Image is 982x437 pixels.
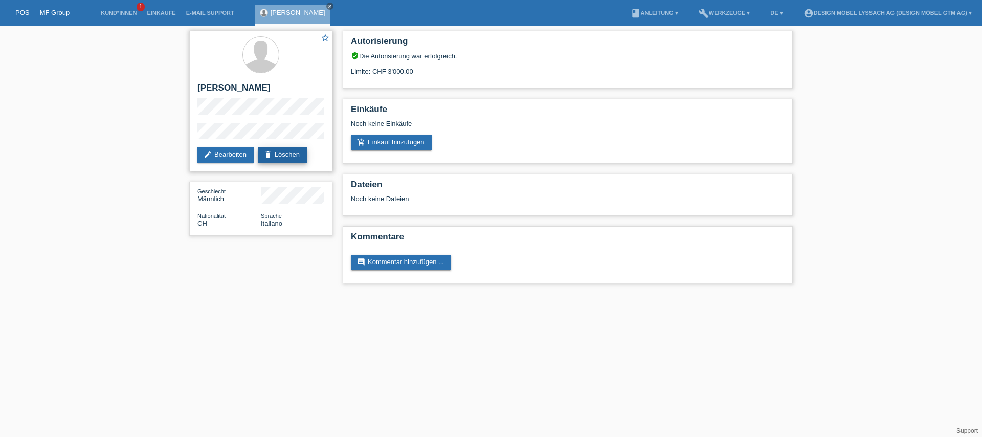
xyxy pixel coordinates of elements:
i: edit [204,150,212,159]
a: Einkäufe [142,10,181,16]
i: close [327,4,332,9]
i: build [699,8,709,18]
a: buildWerkzeuge ▾ [694,10,755,16]
i: star_border [321,33,330,42]
h2: Autorisierung [351,36,785,52]
i: delete [264,150,272,159]
a: deleteLöschen [258,147,307,163]
a: [PERSON_NAME] [271,9,325,16]
div: Die Autorisierung war erfolgreich. [351,52,785,60]
i: add_shopping_cart [357,138,365,146]
a: Support [956,427,978,434]
h2: [PERSON_NAME] [197,83,324,98]
span: Italiano [261,220,282,227]
a: editBearbeiten [197,147,254,163]
a: E-Mail Support [181,10,239,16]
h2: Kommentare [351,232,785,247]
div: Männlich [197,187,261,203]
span: Geschlecht [197,188,226,194]
i: verified_user [351,52,359,60]
a: add_shopping_cartEinkauf hinzufügen [351,135,432,150]
a: Kund*innen [96,10,142,16]
i: book [631,8,641,18]
a: bookAnleitung ▾ [626,10,683,16]
a: POS — MF Group [15,9,70,16]
span: Schweiz [197,220,207,227]
div: Limite: CHF 3'000.00 [351,60,785,75]
div: Noch keine Einkäufe [351,120,785,135]
h2: Einkäufe [351,104,785,120]
a: star_border [321,33,330,44]
span: 1 [137,3,145,11]
div: Noch keine Dateien [351,195,663,203]
a: DE ▾ [765,10,788,16]
a: close [326,3,333,10]
i: account_circle [804,8,814,18]
i: comment [357,258,365,266]
h2: Dateien [351,180,785,195]
span: Nationalität [197,213,226,219]
a: account_circleDesign Möbel Lyssach AG (Design Möbel GTM AG) ▾ [798,10,977,16]
span: Sprache [261,213,282,219]
a: commentKommentar hinzufügen ... [351,255,451,270]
